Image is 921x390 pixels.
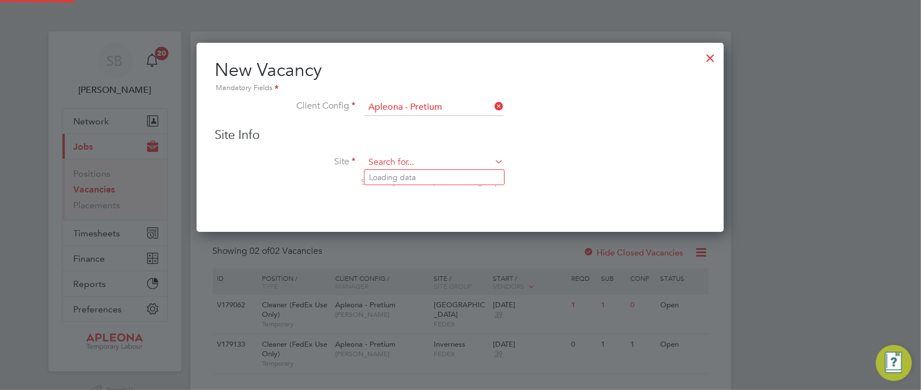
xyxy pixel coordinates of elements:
span: Search by site name, address or group [361,177,500,187]
input: Search for... [364,99,504,116]
input: Search for... [364,154,504,171]
h3: Site Info [215,127,706,144]
div: Mandatory Fields [215,82,706,95]
li: Loading data [364,170,504,185]
h2: New Vacancy [215,59,706,95]
button: Engage Resource Center [876,345,912,381]
label: Client Config [215,100,355,112]
label: Site [215,156,355,168]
